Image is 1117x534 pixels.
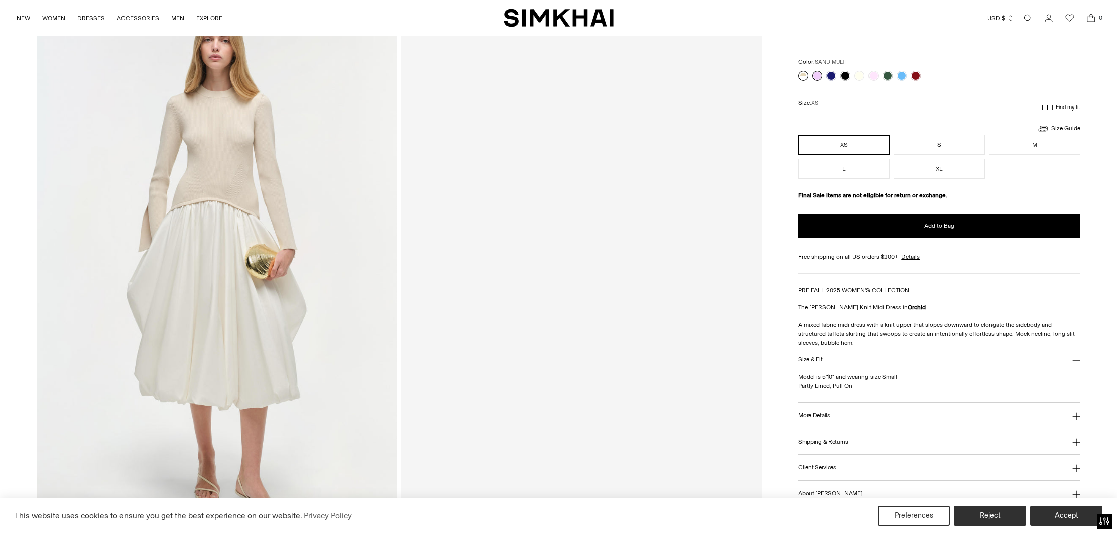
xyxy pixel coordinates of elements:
[798,135,890,155] button: XS
[798,403,1080,429] button: More Details
[1081,8,1101,28] a: Open cart modal
[894,135,985,155] button: S
[798,439,848,445] h3: Shipping & Returns
[798,347,1080,373] button: Size & Fit
[908,304,926,311] strong: Orchid
[1018,8,1038,28] a: Open search modal
[1039,8,1059,28] a: Go to the account page
[798,356,822,363] h3: Size & Fit
[924,222,954,230] span: Add to Bag
[117,7,159,29] a: ACCESSORIES
[302,508,353,523] a: Privacy Policy (opens in a new tab)
[798,372,1080,390] p: Model is 5'10" and wearing size Small Partly Lined, Pull On
[894,159,985,179] button: XL
[42,7,65,29] a: WOMEN
[798,464,836,471] h3: Client Services
[171,7,184,29] a: MEN
[798,490,862,497] h3: About [PERSON_NAME]
[901,252,920,261] a: Details
[196,7,222,29] a: EXPLORE
[8,496,101,526] iframe: Sign Up via Text for Offers
[798,98,818,108] label: Size:
[798,412,830,419] h3: More Details
[987,7,1014,29] button: USD $
[954,506,1026,526] button: Reject
[504,8,614,28] a: SIMKHAI
[77,7,105,29] a: DRESSES
[1060,8,1080,28] a: Wishlist
[798,192,947,199] strong: Final Sale items are not eligible for return or exchange.
[798,320,1080,347] p: A mixed fabric midi dress with a knit upper that slopes downward to elongate the sidebody and str...
[798,159,890,179] button: L
[1030,506,1102,526] button: Accept
[811,100,818,106] span: XS
[798,455,1080,480] button: Client Services
[878,506,950,526] button: Preferences
[798,429,1080,455] button: Shipping & Returns
[1096,13,1105,22] span: 0
[798,303,1080,312] p: The [PERSON_NAME] Knit Midi Dress in
[798,214,1080,238] button: Add to Bag
[17,7,30,29] a: NEW
[989,135,1080,155] button: M
[815,59,847,65] span: SAND MULTI
[1037,122,1080,135] a: Size Guide
[798,287,909,294] a: PRE FALL 2025 WOMEN'S COLLECTION
[798,481,1080,506] button: About [PERSON_NAME]
[798,252,1080,261] div: Free shipping on all US orders $200+
[798,57,847,67] label: Color:
[15,511,302,520] span: This website uses cookies to ensure you get the best experience on our website.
